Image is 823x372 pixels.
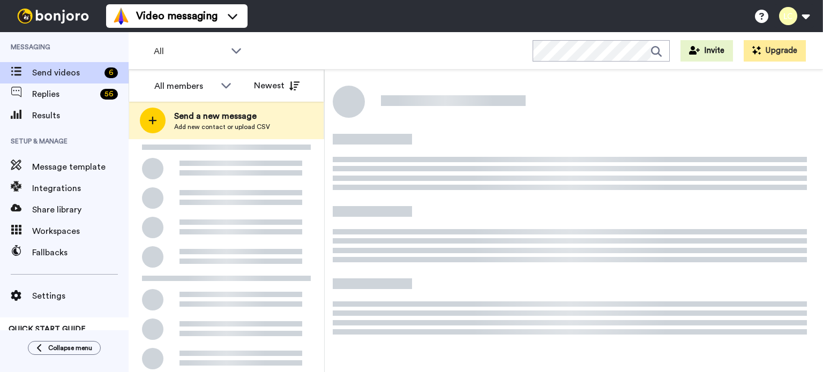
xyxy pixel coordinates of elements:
span: Collapse menu [48,344,92,352]
img: vm-color.svg [113,7,130,25]
span: Workspaces [32,225,129,238]
span: Replies [32,88,96,101]
div: 6 [104,67,118,78]
span: Video messaging [136,9,218,24]
span: Add new contact or upload CSV [174,123,270,131]
span: Message template [32,161,129,173]
span: All [154,45,226,58]
button: Upgrade [744,40,806,62]
img: bj-logo-header-white.svg [13,9,93,24]
span: Share library [32,203,129,216]
span: Send a new message [174,110,270,123]
span: Results [32,109,129,122]
span: Integrations [32,182,129,195]
div: All members [154,80,215,93]
div: 56 [100,89,118,100]
span: QUICK START GUIDE [9,325,86,333]
span: Send videos [32,66,100,79]
span: Fallbacks [32,246,129,259]
button: Collapse menu [28,341,101,355]
button: Newest [246,75,308,96]
span: Settings [32,290,129,302]
button: Invite [680,40,733,62]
